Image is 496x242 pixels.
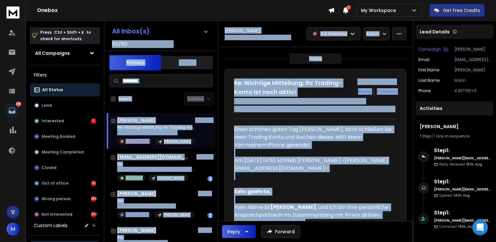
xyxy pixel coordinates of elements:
[196,154,213,160] p: 01:33 AM
[117,227,156,234] h1: [PERSON_NAME]
[117,154,189,160] h1: [EMAIL_ADDRESS][DOMAIN_NAME]
[117,190,156,197] h1: [PERSON_NAME]
[30,47,100,60] button: All Campaigns
[117,130,195,135] p: Einen schönen guten Tag Frau
[234,106,397,112] p: to: [PERSON_NAME] <[PERSON_NAME][EMAIL_ADDRESS][DOMAIN_NAME]>
[234,79,353,97] h1: Re: Wichtige Mitteilung: Ihr Trading-Konto ist noch aktiv!
[42,118,64,124] p: Interested
[42,165,56,170] p: Closed
[107,25,214,38] button: All Inbox(s)
[418,67,439,73] p: First Name
[234,141,392,149] div: Von meinem iPhone gesendet
[418,47,441,52] p: Campaign
[434,209,491,217] h6: Step 1 :
[222,225,256,238] button: Reply
[6,104,19,117] a: 398
[472,220,488,235] div: Open Intercom Messenger
[91,196,96,201] div: 180
[118,96,131,102] label: Select
[117,162,195,167] p: Re:
[420,29,450,35] p: Lead Details
[112,28,150,34] h1: All Inbox(s)
[418,88,430,93] p: Phone
[358,88,371,95] button: Reply
[6,6,19,18] img: logo
[42,212,72,217] p: Not Interested
[234,188,271,195] strong: Sehr geehrte,
[30,161,100,174] button: Closed
[434,156,491,161] h6: [PERSON_NAME][EMAIL_ADDRESS][DOMAIN_NAME]
[434,178,491,186] h6: Step 1 :
[225,35,290,40] p: [EMAIL_ADDRESS][DOMAIN_NAME]
[418,78,440,83] p: Last Name
[439,224,474,229] p: Contacted
[439,193,470,198] p: Opened
[126,212,149,217] p: Wrong Person
[418,57,429,62] p: Email
[42,103,52,108] p: Lead
[30,146,100,159] button: Meeting Completed
[91,181,96,186] div: 16
[454,78,491,83] p: Mann
[207,213,213,218] div: 1
[429,4,485,17] button: Get Free Credits
[357,79,397,85] p: [DATE] : 02:53 am
[117,125,195,130] p: Re: Wichtige Mitteilung: Ihr Trading-Konto
[42,181,68,186] p: Out of office
[420,134,490,139] div: |
[466,162,482,167] span: 15th, Aug
[35,50,70,56] h1: All Campaigns
[109,55,161,70] button: Primary
[309,56,322,61] p: Today
[161,55,213,70] button: Others
[443,7,480,14] p: Get Free Credits
[163,212,191,217] p: [PERSON_NAME]
[6,223,19,236] button: M
[434,187,491,192] h6: [PERSON_NAME][EMAIL_ADDRESS][DOMAIN_NAME]
[30,70,100,79] h3: Filters
[42,196,71,201] p: Wrong person
[42,150,84,155] p: Meeting Completed
[454,67,491,73] p: [PERSON_NAME]
[126,139,150,144] p: Not Interested
[198,191,213,196] p: [DATE]
[420,133,431,139] span: 1 Step
[346,5,351,10] span: 1
[129,40,172,48] h3: Inboxes selected
[439,162,482,167] p: Reply Received
[227,228,240,235] div: Reply
[198,228,213,233] p: [DATE]
[42,87,63,92] p: All Status
[454,88,491,93] p: 4.91776E+11
[40,29,91,42] p: Press to check for shortcuts.
[30,192,100,205] button: Wrong person180
[418,47,448,52] button: Campaign
[126,175,143,180] p: Interested
[270,203,316,211] strong: [PERSON_NAME]
[453,193,470,198] span: 14th, Aug
[454,47,491,52] p: [PERSON_NAME]
[117,203,194,209] p: Sehr geehrter [PERSON_NAME],
[117,167,195,172] p: Hallo [PERSON_NAME], Erstmal vielen Dank
[454,57,491,62] p: [EMAIL_ADDRESS][DOMAIN_NAME]
[225,27,260,34] h1: [PERSON_NAME]
[434,147,491,154] h6: Step 1 :
[416,101,493,115] div: Activities
[117,198,194,203] p: Aw:
[16,102,21,107] p: 398
[37,6,328,14] h1: Onebox
[34,222,68,229] h3: Custom Labels
[30,115,100,127] button: Interested1
[207,176,213,181] div: 1
[30,99,100,112] button: Lead
[361,7,399,14] p: My Workspace
[117,117,156,124] h1: [PERSON_NAME]
[234,98,397,104] p: from: [PERSON_NAME] <[EMAIL_ADDRESS][DOMAIN_NAME]>
[234,157,392,180] blockquote: Am [DATE] 14:52 schrieb [PERSON_NAME] <[PERSON_NAME][EMAIL_ADDRESS][DOMAIN_NAME]>:
[234,203,392,227] div: mein Name ist , und ich bin Ihre persönliche Ansprechpartnerin im Zusammenhang mit Ihrem aktiven ...
[53,29,85,36] span: Ctrl + Shift + k
[458,224,474,229] span: 14th, Aug
[377,88,397,95] div: Forward
[30,177,100,190] button: Out of office16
